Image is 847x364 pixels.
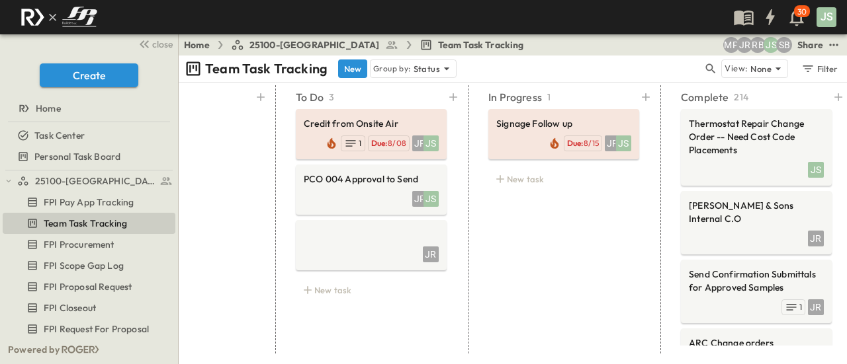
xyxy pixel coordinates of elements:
a: 25100-[GEOGRAPHIC_DATA] [231,38,398,52]
span: [PERSON_NAME] & Sons Internal C.O [689,199,824,225]
div: FPI Pay App Trackingtest [3,192,175,213]
p: Team Task Tracking [205,59,328,78]
div: Signage Follow upJRJSDue:8/15 [488,109,639,159]
div: JR [808,231,824,246]
nav: breadcrumbs [184,38,532,52]
div: 25100-Vanguard Prep Schooltest [3,170,175,192]
div: JR [605,135,621,151]
button: New [338,59,367,78]
span: 8/15 [584,138,599,148]
a: FPI Proposal Request [3,277,173,296]
div: New task [488,170,639,188]
a: FPI Scope Gap Log [3,256,173,275]
span: Credit from Onsite Air [304,117,439,130]
a: Home [184,38,210,52]
div: JS [615,135,631,151]
div: New task [296,281,447,299]
div: Send Confirmation Submittals for Approved SamplesJR1 [681,260,832,323]
a: Home [3,99,173,118]
span: 1 [359,138,361,149]
p: To Do [296,89,324,105]
div: FPI Request For Proposaltest [3,318,175,340]
p: Status [414,62,440,75]
div: Credit from Onsite AirJRJSDue:8/081 [296,109,447,159]
a: FPI Closeout [3,299,173,317]
div: Thermostat Repair Change Order -- Need Cost Code PlacementsJS [681,109,832,186]
button: test [826,37,842,53]
a: FPI Pay App Tracking [3,193,173,211]
div: Personal Task Boardtest [3,146,175,167]
span: 8/08 [388,138,406,148]
div: Monica Pruteanu (mpruteanu@fpibuilders.com) [723,37,739,53]
div: FPI Scope Gap Logtest [3,255,175,276]
a: Personal Task Board [3,147,173,166]
a: Team Task Tracking [3,214,173,233]
span: close [152,38,173,51]
p: In Progress [488,89,542,105]
span: 25100-[GEOGRAPHIC_DATA] [249,38,380,52]
div: JR [423,246,439,262]
span: PCO 004 Approval to Send [304,172,439,186]
img: c8d7d1ed905e502e8f77bf7063faec64e13b34fdb1f2bdd94b0e311fc34f8000.png [16,3,102,31]
span: 1 [799,302,802,312]
a: FPI Request For Proposal [3,320,173,338]
span: FPI Procurement [44,238,114,251]
span: Task Center [34,129,85,142]
p: View: [725,61,748,76]
span: Team Task Tracking [438,38,524,52]
div: JR [296,220,447,270]
div: FPI Procurementtest [3,234,175,255]
div: Jesse Sullivan (jsullivan@fpibuilders.com) [763,37,779,53]
span: 25100-Vanguard Prep School [35,174,156,188]
p: 3 [329,91,334,104]
div: FPI Closeouttest [3,297,175,318]
span: FPI Proposal Request [44,280,132,293]
span: Thermostat Repair Change Order -- Need Cost Code Placements [689,117,824,157]
div: Share [797,38,823,52]
span: FPI Request For Proposal [44,322,149,336]
div: Regina Barnett (rbarnett@fpibuilders.com) [750,37,766,53]
button: close [133,34,175,53]
div: New task [103,116,254,134]
div: JS [423,135,439,151]
p: None [750,62,772,75]
p: 30 [797,7,807,17]
a: FPI Procurement [3,235,173,254]
div: JS [423,191,439,207]
div: JR [412,191,428,207]
span: Signage Follow up [496,117,631,130]
span: Send Confirmation Submittals for Approved Samples [689,268,824,294]
span: Due: [567,138,584,148]
div: Team Task Trackingtest [3,213,175,234]
p: Complete [681,89,729,105]
a: Task Center [3,126,173,145]
p: 214 [734,91,748,104]
span: FPI Pay App Tracking [44,196,134,209]
button: JS [815,6,838,28]
div: [PERSON_NAME] & Sons Internal C.OJR [681,191,832,254]
span: ARC Change orders [689,336,824,349]
div: JR [808,299,824,315]
div: Jayden Ramirez (jramirez@fpibuilders.com) [736,37,752,53]
a: 25100-Vanguard Prep School [17,172,173,190]
div: PCO 004 Approval to SendJRJS [296,164,447,215]
div: FPI Proposal Requesttest [3,276,175,297]
div: JS [808,162,824,178]
span: Home [36,102,61,115]
div: Sterling Barnett (sterling@fpibuilders.com) [776,37,792,53]
span: FPI Scope Gap Log [44,259,124,272]
div: Filter [801,61,838,76]
p: 1 [547,91,551,104]
span: Personal Task Board [34,150,120,163]
span: Team Task Tracking [44,217,127,230]
button: Create [40,63,138,87]
span: Due: [371,138,388,148]
button: Filter [796,59,842,78]
div: JR [412,135,428,151]
a: Team Task Tracking [420,38,524,52]
span: FPI Closeout [44,301,96,314]
div: JS [817,7,836,27]
p: Group by: [373,62,411,75]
